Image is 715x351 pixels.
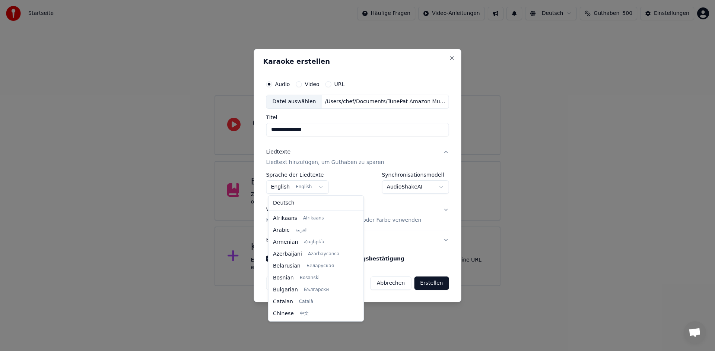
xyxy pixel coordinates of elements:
[273,215,297,222] span: Afrikaans
[306,263,334,269] span: Беларуская
[308,251,339,257] span: Azərbaycanca
[300,275,320,281] span: Bosanski
[273,274,294,282] span: Bosnian
[299,299,313,305] span: Català
[295,227,308,233] span: العربية
[273,250,302,258] span: Azerbaijani
[304,287,329,293] span: Български
[273,238,298,246] span: Armenian
[273,227,289,234] span: Arabic
[273,310,294,317] span: Chinese
[300,311,309,317] span: 中文
[304,239,324,245] span: Հայերեն
[273,286,298,294] span: Bulgarian
[273,298,293,306] span: Catalan
[303,215,324,221] span: Afrikaans
[273,262,301,270] span: Belarusian
[273,199,295,207] span: Deutsch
